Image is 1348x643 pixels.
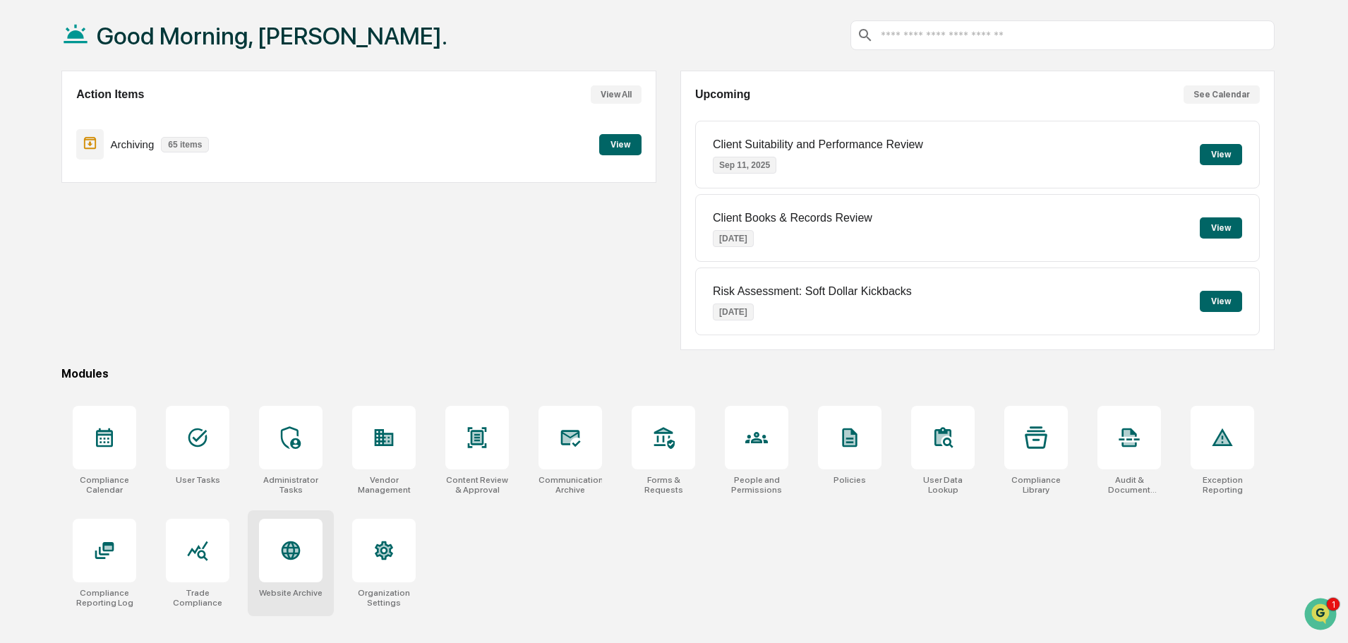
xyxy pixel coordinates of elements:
[14,317,25,328] div: 🔎
[111,138,155,150] p: Archiving
[14,290,25,301] div: 🖐️
[97,22,447,50] h1: Good Morning, [PERSON_NAME].
[259,588,323,598] div: Website Archive
[352,475,416,495] div: Vendor Management
[125,192,154,203] span: [DATE]
[911,475,975,495] div: User Data Lookup
[1097,475,1161,495] div: Audit & Document Logs
[161,137,209,152] p: 65 items
[713,157,776,174] p: Sep 11, 2025
[28,231,40,242] img: 1746055101610-c473b297-6a78-478c-a979-82029cc54cd1
[102,290,114,301] div: 🗄️
[352,588,416,608] div: Organization Settings
[219,154,257,171] button: See all
[97,283,181,308] a: 🗄️Attestations
[8,310,95,335] a: 🔎Data Lookup
[116,289,175,303] span: Attestations
[445,475,509,495] div: Content Review & Approval
[599,137,642,150] a: View
[64,122,194,133] div: We're available if you need us!
[14,108,40,133] img: 1746055101610-c473b297-6a78-478c-a979-82029cc54cd1
[14,30,257,52] p: How can we help?
[166,588,229,608] div: Trade Compliance
[1200,217,1242,239] button: View
[100,349,171,361] a: Powered byPylon
[140,350,171,361] span: Pylon
[599,134,642,155] button: View
[61,367,1275,380] div: Modules
[834,475,866,485] div: Policies
[538,475,602,495] div: Communications Archive
[1184,85,1260,104] button: See Calendar
[117,230,122,241] span: •
[591,85,642,104] button: View All
[713,285,912,298] p: Risk Assessment: Soft Dollar Kickbacks
[117,192,122,203] span: •
[725,475,788,495] div: People and Permissions
[73,588,136,608] div: Compliance Reporting Log
[240,112,257,129] button: Start new chat
[14,217,37,239] img: Jack Rasmussen
[44,230,114,241] span: [PERSON_NAME]
[713,230,754,247] p: [DATE]
[44,192,114,203] span: [PERSON_NAME]
[1200,144,1242,165] button: View
[76,88,144,101] h2: Action Items
[14,157,95,168] div: Past conversations
[713,304,754,320] p: [DATE]
[713,138,923,151] p: Client Suitability and Performance Review
[713,212,872,224] p: Client Books & Records Review
[695,88,750,101] h2: Upcoming
[1303,596,1341,635] iframe: Open customer support
[632,475,695,495] div: Forms & Requests
[1191,475,1254,495] div: Exception Reporting
[73,475,136,495] div: Compliance Calendar
[14,179,37,201] img: Jack Rasmussen
[28,316,89,330] span: Data Lookup
[28,193,40,204] img: 1746055101610-c473b297-6a78-478c-a979-82029cc54cd1
[1200,291,1242,312] button: View
[8,283,97,308] a: 🖐️Preclearance
[30,108,55,133] img: 8933085812038_c878075ebb4cc5468115_72.jpg
[28,289,91,303] span: Preclearance
[176,475,220,485] div: User Tasks
[1004,475,1068,495] div: Compliance Library
[125,230,154,241] span: [DATE]
[259,475,323,495] div: Administrator Tasks
[64,108,231,122] div: Start new chat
